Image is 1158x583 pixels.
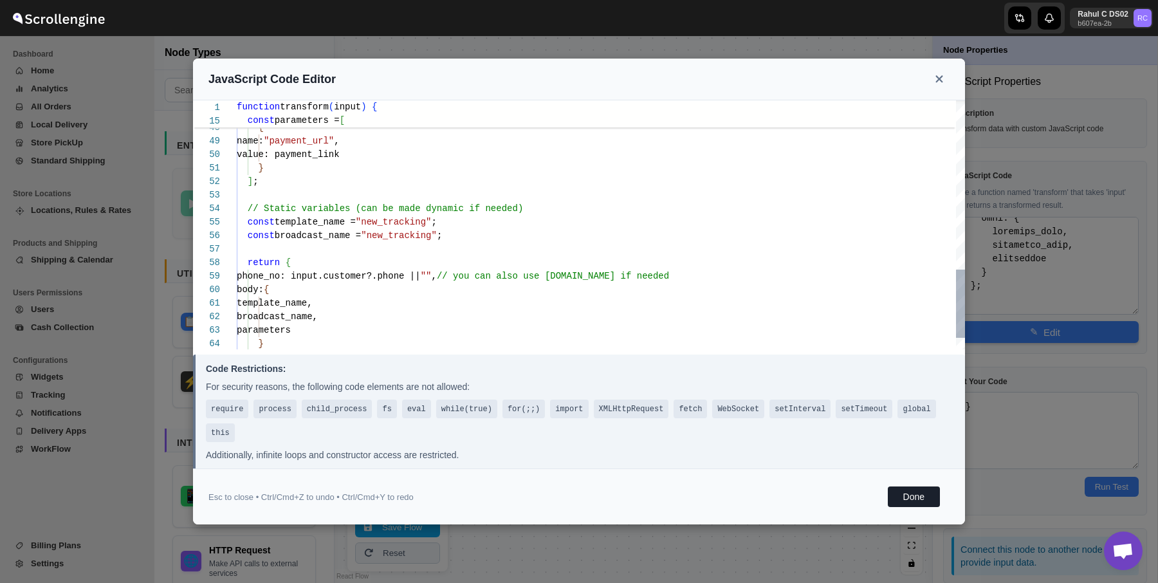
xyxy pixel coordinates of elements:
span: 1 [193,101,220,115]
span: template_name = [275,217,356,227]
span: } [259,338,264,349]
span: "" [421,271,432,281]
code: child_process [307,405,367,414]
span: const [248,115,275,125]
div: 57 [193,243,220,256]
span: [ [340,115,345,125]
code: require [211,405,243,414]
div: 54 [193,202,220,216]
p: Rahul C DS02 [1078,9,1128,19]
span: 15 [193,115,220,128]
span: { [372,102,377,112]
span: "new_tracking" [356,217,432,227]
span: body: [237,284,264,295]
code: fs [382,405,391,414]
h4: Code Restrictions: [206,362,955,375]
p: For security reasons, the following code elements are not allowed: [206,380,955,393]
span: function [237,102,280,112]
code: XMLHttpRequest [599,405,664,414]
div: 51 [193,162,220,175]
span: "new_tracking" [361,230,437,241]
span: ] [248,176,253,187]
code: WebSocket [717,405,759,414]
span: ( [329,102,334,112]
span: parameters [237,325,291,335]
div: 50 [193,148,220,162]
div: 48 [193,121,220,134]
span: ) [361,102,366,112]
code: setTimeout [841,405,887,414]
span: parameters = [275,115,340,125]
span: Esc to close • Ctrl/Cmd+Z to undo • Ctrl/Cmd+Y to redo [208,492,414,502]
p: Additionally, infinite loops and constructor access are restricted. [206,449,955,461]
span: broadcast_name = [275,230,361,241]
img: ScrollEngine [10,2,107,34]
div: 49 [193,134,220,148]
span: { [264,284,269,295]
div: 64 [193,337,220,351]
div: 56 [193,229,220,243]
span: broadcast_name, [237,311,318,322]
span: , [334,136,339,146]
code: global [903,405,930,414]
code: import [555,405,583,414]
span: phone_no: input.customer?.phone || [237,271,421,281]
code: while(true) [441,405,492,414]
button: User menu [1070,8,1153,28]
code: eval [407,405,426,414]
div: 62 [193,310,220,324]
code: fetch [679,405,702,414]
div: 52 [193,175,220,189]
span: name: [237,136,264,146]
span: Rahul C DS02 [1134,9,1152,27]
code: setInterval [775,405,825,414]
span: const [248,230,275,241]
button: Done [888,486,940,507]
h3: JavaScript Code Editor [208,73,336,86]
span: template_name, [237,298,313,308]
span: return [248,257,280,268]
span: const [248,217,275,227]
span: ; [431,217,436,227]
div: 53 [193,189,220,202]
span: // Static variables (can be made dynamic if needed [248,203,518,214]
div: 59 [193,270,220,283]
div: 63 [193,324,220,337]
div: 61 [193,297,220,310]
div: 60 [193,283,220,297]
text: RC [1137,14,1148,22]
span: "payment_url" [264,136,334,146]
code: this [211,429,230,438]
span: } [259,163,264,173]
span: // you can also use [DOMAIN_NAME] if needed [437,271,669,281]
span: , [431,271,436,281]
p: b607ea-2b [1078,19,1128,27]
span: input [334,102,361,112]
span: ; [437,230,442,241]
span: { [259,122,264,133]
span: value: payment_link [237,149,340,160]
code: process [259,405,291,414]
div: 55 [193,216,220,229]
div: 58 [193,256,220,270]
span: transform [280,102,329,112]
span: { [286,257,291,268]
span: ) [518,203,523,214]
span: ; [253,176,258,187]
div: Open chat [1104,532,1143,570]
code: for(;;) [508,405,540,414]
